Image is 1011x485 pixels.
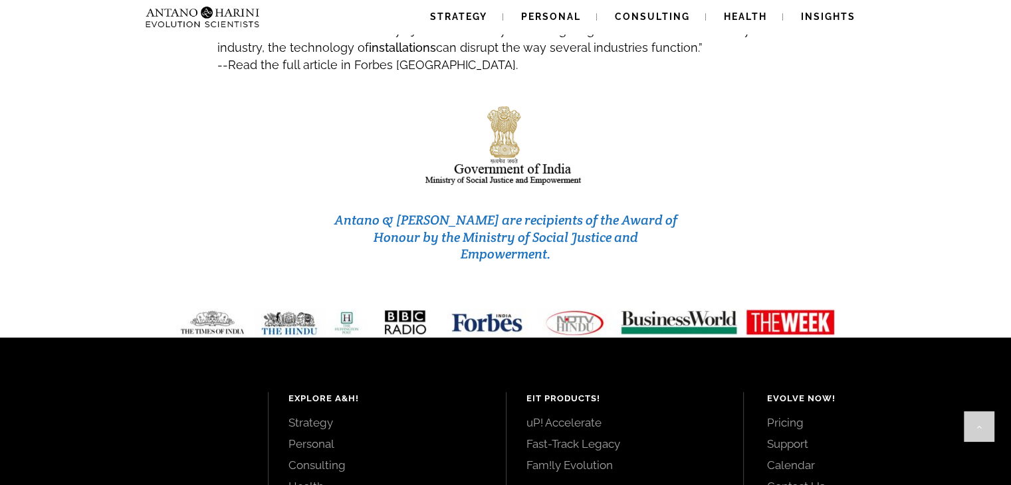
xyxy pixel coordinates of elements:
[526,392,724,405] h4: EIT Products!
[526,458,724,472] a: Fam!ly Evolution
[767,458,981,472] a: Calendar
[288,392,486,405] h4: Explore A&H!
[526,415,724,430] a: uP! Accelerate
[526,436,724,451] a: Fast-Track Legacy
[801,11,855,22] span: Insights
[767,392,981,405] h4: Evolve Now!
[724,11,767,22] span: Health
[288,458,486,472] a: Consulting
[615,11,690,22] span: Consulting
[288,415,486,430] a: Strategy
[228,50,518,74] a: Read the full article in Forbes [GEOGRAPHIC_DATA].
[166,309,846,336] img: Media-Strip
[430,11,487,22] span: Strategy
[330,212,681,263] h3: Antano & [PERSON_NAME] are recipients of the Award of Honour by the Ministry of Social Justice an...
[288,436,486,451] a: Personal
[369,41,436,54] strong: installations
[424,102,588,188] img: india-logo1
[521,11,581,22] span: Personal
[228,58,518,72] span: Read the full article in Forbes [GEOGRAPHIC_DATA].
[767,436,981,451] a: Support
[767,415,981,430] a: Pricing
[217,58,228,72] span: --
